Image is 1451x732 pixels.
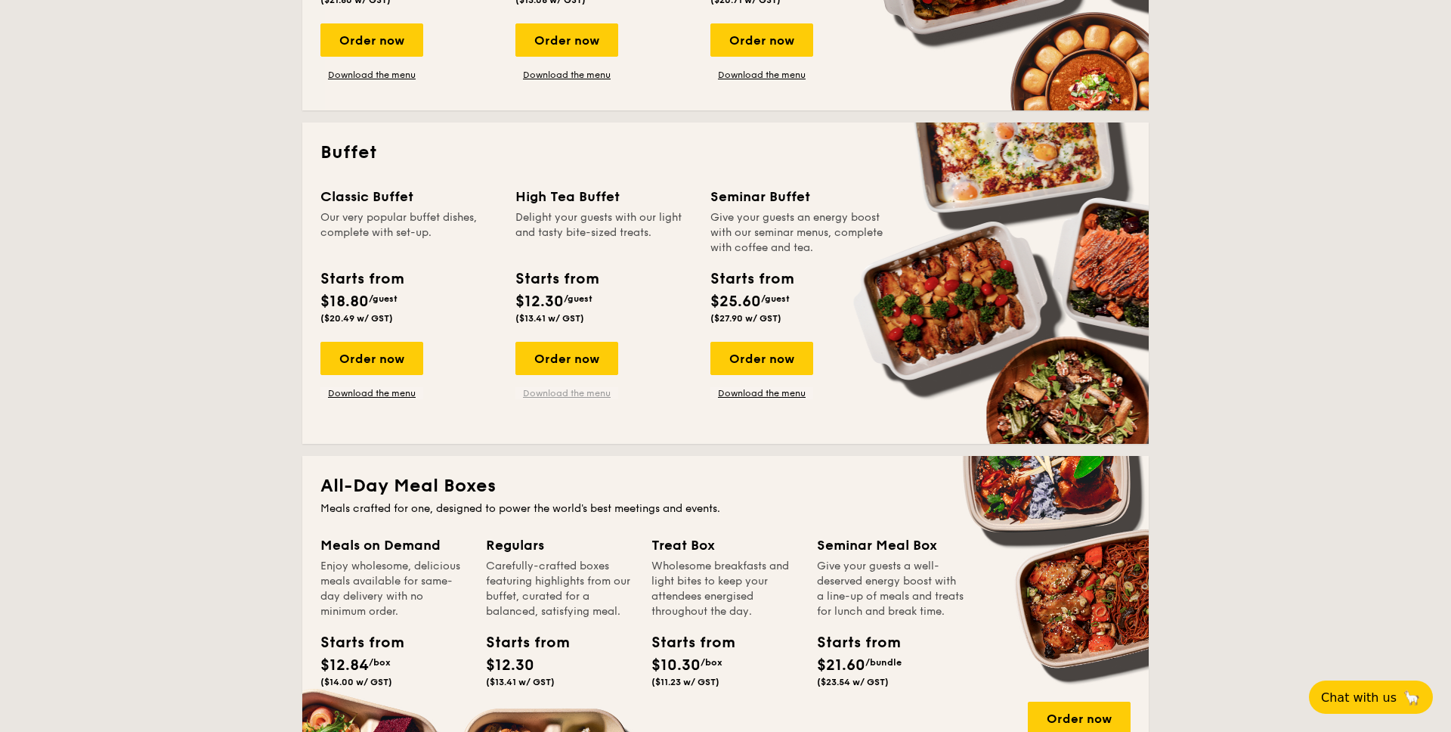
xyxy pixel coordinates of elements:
div: Seminar Meal Box [817,535,964,556]
span: $12.30 [486,656,534,675]
div: Starts from [486,631,554,654]
h2: All-Day Meal Boxes [320,474,1131,498]
div: Classic Buffet [320,186,497,207]
div: Starts from [817,631,885,654]
div: Starts from [651,631,719,654]
div: Our very popular buffet dishes, complete with set-up. [320,210,497,256]
a: Download the menu [320,69,423,81]
div: Meals crafted for one, designed to power the world's best meetings and events. [320,501,1131,516]
span: ($27.90 w/ GST) [710,313,781,324]
div: Delight your guests with our light and tasty bite-sized treats. [515,210,692,256]
span: /box [701,657,722,668]
a: Download the menu [710,387,813,399]
span: $18.80 [320,293,369,311]
span: ($14.00 w/ GST) [320,677,392,687]
span: 🦙 [1403,689,1421,706]
div: High Tea Buffet [515,186,692,207]
span: /guest [369,293,398,304]
div: Starts from [320,268,403,290]
div: Wholesome breakfasts and light bites to keep your attendees energised throughout the day. [651,559,799,619]
div: Give your guests an energy boost with our seminar menus, complete with coffee and tea. [710,210,887,256]
span: $25.60 [710,293,761,311]
a: Download the menu [515,387,618,399]
a: Download the menu [515,69,618,81]
button: Chat with us🦙 [1309,681,1433,714]
div: Enjoy wholesome, delicious meals available for same-day delivery with no minimum order. [320,559,468,619]
a: Download the menu [710,69,813,81]
span: ($13.41 w/ GST) [486,677,555,687]
div: Order now [515,23,618,57]
div: Carefully-crafted boxes featuring highlights from our buffet, curated for a balanced, satisfying ... [486,559,633,619]
span: ($23.54 w/ GST) [817,677,889,687]
div: Order now [710,342,813,375]
span: ($13.41 w/ GST) [515,313,584,324]
span: /box [369,657,391,668]
div: Order now [515,342,618,375]
span: ($20.49 w/ GST) [320,313,393,324]
div: Regulars [486,535,633,556]
div: Meals on Demand [320,535,468,556]
span: ($11.23 w/ GST) [651,677,719,687]
span: /guest [761,293,790,304]
div: Order now [320,23,423,57]
span: $21.60 [817,656,865,675]
span: /bundle [865,657,902,668]
span: $12.84 [320,656,369,675]
div: Seminar Buffet [710,186,887,207]
div: Starts from [320,631,388,654]
span: $10.30 [651,656,701,675]
div: Order now [320,342,423,375]
div: Give your guests a well-deserved energy boost with a line-up of meals and treats for lunch and br... [817,559,964,619]
span: /guest [564,293,592,304]
span: Chat with us [1321,690,1397,705]
div: Starts from [710,268,793,290]
div: Starts from [515,268,598,290]
h2: Buffet [320,141,1131,165]
div: Treat Box [651,535,799,556]
span: $12.30 [515,293,564,311]
div: Order now [710,23,813,57]
a: Download the menu [320,387,423,399]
